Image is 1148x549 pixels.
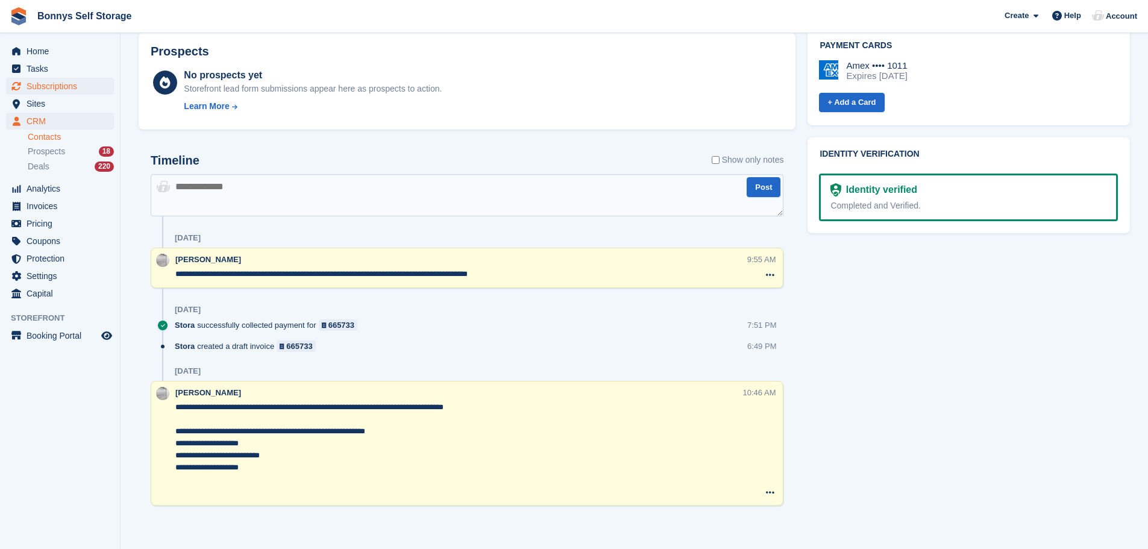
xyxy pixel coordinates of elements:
span: Sites [27,95,99,112]
a: Preview store [99,328,114,343]
h2: Identity verification [820,149,1118,159]
div: Storefront lead form submissions appear here as prospects to action. [184,83,442,95]
span: [PERSON_NAME] [175,255,241,264]
h2: Payment cards [820,41,1118,51]
a: menu [6,180,114,197]
div: Learn More [184,100,229,113]
span: Coupons [27,233,99,249]
a: 665733 [277,340,316,352]
div: 665733 [286,340,312,352]
span: Prospects [28,146,65,157]
a: menu [6,268,114,284]
div: [DATE] [175,233,201,243]
a: menu [6,43,114,60]
img: James Bonny [156,254,169,267]
img: Identity Verification Ready [830,183,841,196]
div: [DATE] [175,366,201,376]
div: Expires [DATE] [846,71,907,81]
div: Completed and Verified. [830,199,1106,212]
span: [PERSON_NAME] [175,388,241,397]
input: Show only notes [712,154,720,166]
a: Bonnys Self Storage [33,6,136,26]
span: Home [27,43,99,60]
div: No prospects yet [184,68,442,83]
span: Storefront [11,312,120,324]
div: 10:46 AM [743,387,776,398]
span: Help [1064,10,1081,22]
a: Prospects 18 [28,145,114,158]
div: 665733 [328,319,354,331]
a: Deals 220 [28,160,114,173]
a: menu [6,60,114,77]
img: stora-icon-8386f47178a22dfd0bd8f6a31ec36ba5ce8667c1dd55bd0f319d3a0aa187defe.svg [10,7,28,25]
div: Amex •••• 1011 [846,60,907,71]
a: menu [6,285,114,302]
a: menu [6,215,114,232]
span: Protection [27,250,99,267]
div: 7:51 PM [747,319,776,331]
span: Booking Portal [27,327,99,344]
a: 665733 [319,319,358,331]
div: successfully collected payment for [175,319,363,331]
span: Tasks [27,60,99,77]
div: [DATE] [175,305,201,315]
div: 9:55 AM [747,254,776,265]
a: menu [6,250,114,267]
a: menu [6,95,114,112]
div: 18 [99,146,114,157]
div: created a draft invoice [175,340,322,352]
span: Subscriptions [27,78,99,95]
div: 6:49 PM [747,340,776,352]
label: Show only notes [712,154,784,166]
span: Invoices [27,198,99,215]
button: Post [747,177,780,197]
h2: Timeline [151,154,199,168]
span: Stora [175,319,195,331]
a: Contacts [28,131,114,143]
a: + Add a Card [819,93,884,113]
a: menu [6,78,114,95]
img: Tracy Wickenden [157,180,170,193]
div: 220 [95,162,114,172]
span: Pricing [27,215,99,232]
span: Deals [28,161,49,172]
span: Analytics [27,180,99,197]
a: menu [6,113,114,130]
div: Identity verified [841,183,917,197]
h2: Prospects [151,45,209,58]
img: James Bonny [156,387,169,400]
a: menu [6,327,114,344]
a: menu [6,198,114,215]
span: Settings [27,268,99,284]
span: Account [1106,10,1137,22]
img: Amex Logo [819,60,838,80]
span: Create [1005,10,1029,22]
a: Learn More [184,100,442,113]
span: Capital [27,285,99,302]
span: Stora [175,340,195,352]
a: menu [6,233,114,249]
span: CRM [27,113,99,130]
img: Tracy Wickenden [1092,10,1104,22]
